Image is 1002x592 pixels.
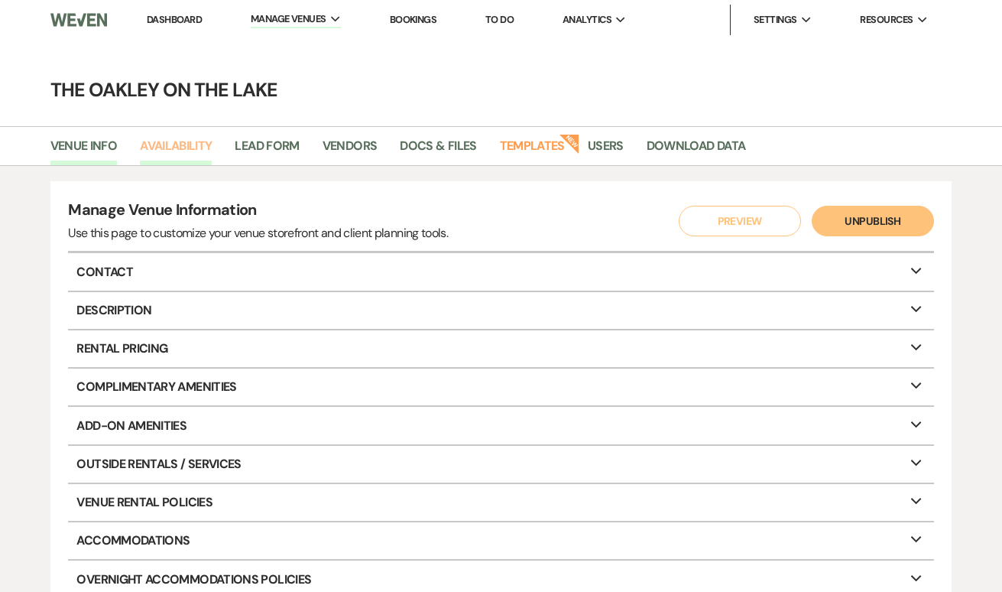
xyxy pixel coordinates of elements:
a: Users [588,136,624,165]
span: Analytics [563,12,611,28]
a: Preview [675,206,797,236]
a: Bookings [390,13,437,26]
a: Vendors [323,136,378,165]
a: To Do [485,13,514,26]
a: Download Data [647,136,746,165]
span: Manage Venues [251,11,326,27]
p: Contact [68,253,934,290]
p: Venue Rental Policies [68,484,934,521]
p: Accommodations [68,522,934,559]
strong: New [559,132,580,154]
button: Preview [679,206,801,236]
p: Description [68,292,934,329]
img: Weven Logo [50,4,108,36]
a: Lead Form [235,136,299,165]
p: Outside Rentals / Services [68,446,934,483]
a: Docs & Files [400,136,476,165]
button: Unpublish [812,206,934,236]
a: Dashboard [147,13,202,26]
h4: Manage Venue Information [68,199,448,224]
span: Resources [860,12,913,28]
a: Venue Info [50,136,118,165]
a: Availability [140,136,212,165]
p: Complimentary Amenities [68,369,934,405]
p: Add-On Amenities [68,407,934,444]
div: Use this page to customize your venue storefront and client planning tools. [68,224,448,242]
p: Rental Pricing [68,330,934,367]
span: Settings [754,12,797,28]
a: Templates [500,136,565,165]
